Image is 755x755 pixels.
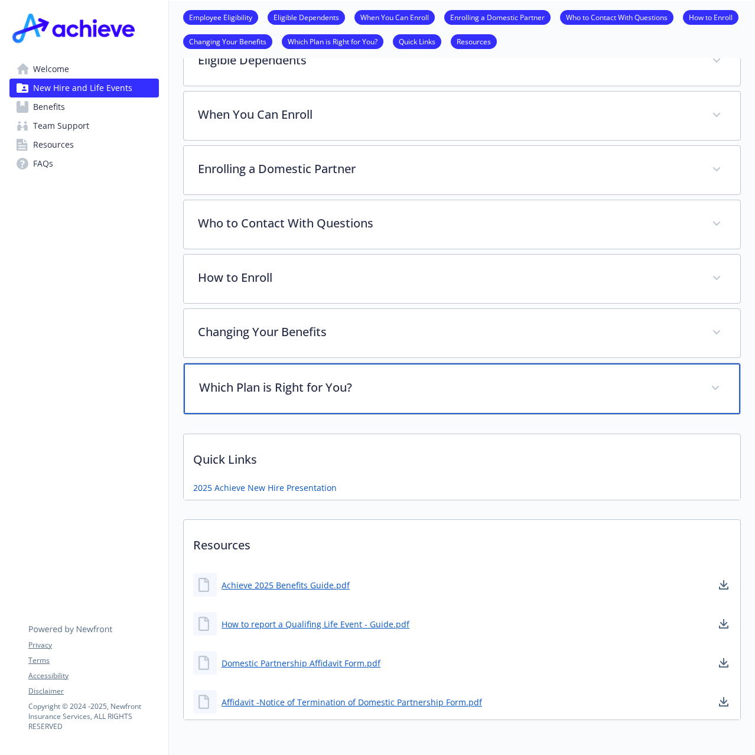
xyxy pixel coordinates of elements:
div: How to Enroll [184,255,740,303]
a: Changing Your Benefits [183,35,272,47]
a: Affidavit -Notice of Termination of Domestic Partnership Form.pdf [222,696,482,708]
a: download document [717,617,731,631]
a: Eligible Dependents [268,11,345,22]
a: Resources [451,35,497,47]
p: Which Plan is Right for You? [199,379,697,396]
p: Quick Links [184,434,740,478]
a: Accessibility [28,671,158,681]
div: Who to Contact With Questions [184,200,740,249]
a: Enrolling a Domestic Partner [444,11,551,22]
div: Eligible Dependents [184,37,740,86]
a: download document [717,656,731,670]
a: download document [717,695,731,709]
a: Domestic Partnership Affidavit Form.pdf [222,657,380,669]
a: download document [717,578,731,592]
p: Changing Your Benefits [198,323,698,341]
a: New Hire and Life Events [9,79,159,97]
span: Benefits [33,97,65,116]
a: Team Support [9,116,159,135]
a: Which Plan is Right for You? [282,35,383,47]
a: How to report a Qualifing Life Event - Guide.pdf [222,618,409,630]
div: Enrolling a Domestic Partner [184,146,740,194]
p: Resources [184,520,740,564]
span: Welcome [33,60,69,79]
a: Welcome [9,60,159,79]
a: Benefits [9,97,159,116]
a: Achieve 2025 Benefits Guide.pdf [222,579,350,591]
span: FAQs [33,154,53,173]
a: Privacy [28,640,158,650]
span: New Hire and Life Events [33,79,132,97]
a: Disclaimer [28,686,158,697]
a: Who to Contact With Questions [560,11,673,22]
div: When You Can Enroll [184,92,740,140]
p: How to Enroll [198,269,698,287]
span: Resources [33,135,74,154]
span: Team Support [33,116,89,135]
a: Quick Links [393,35,441,47]
div: Changing Your Benefits [184,309,740,357]
a: 2025 Achieve New Hire Presentation [193,481,337,494]
p: When You Can Enroll [198,106,698,123]
a: Resources [9,135,159,154]
a: FAQs [9,154,159,173]
p: Eligible Dependents [198,51,698,69]
a: How to Enroll [683,11,738,22]
p: Copyright © 2024 - 2025 , Newfront Insurance Services, ALL RIGHTS RESERVED [28,701,158,731]
a: Employee Eligibility [183,11,258,22]
a: When You Can Enroll [354,11,435,22]
div: Which Plan is Right for You? [184,363,740,414]
p: Enrolling a Domestic Partner [198,160,698,178]
a: Terms [28,655,158,666]
p: Who to Contact With Questions [198,214,698,232]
